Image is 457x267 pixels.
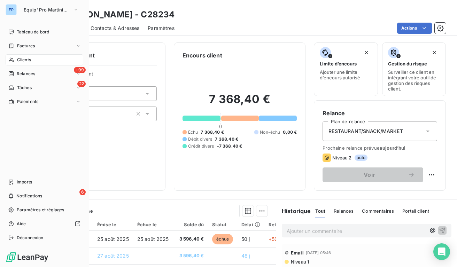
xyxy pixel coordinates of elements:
span: Factures [17,43,35,49]
div: Statut [212,222,233,227]
h6: Encours client [183,51,222,60]
span: Ajouter une limite d’encours autorisé [320,69,372,80]
span: RESTAURANT/SNACK/MARKET [328,128,403,135]
span: [DATE] 05:46 [306,251,331,255]
span: 27 août 2025 [97,253,129,259]
span: Paiements [17,99,38,105]
span: échue [212,234,233,244]
div: Délai [241,222,260,227]
span: Gestion du risque [388,61,427,66]
span: Aide [17,221,26,227]
span: Equip' Pro Martinique [24,7,70,13]
span: Notifications [16,193,42,199]
span: 25 août 2025 [137,236,169,242]
div: Retard [269,222,291,227]
h3: [PERSON_NAME] - C28234 [61,8,175,21]
span: Limite d’encours [320,61,357,66]
span: 25 août 2025 [97,236,129,242]
span: Email [291,250,304,256]
span: Tout [315,208,326,214]
span: Contacts & Adresses [91,25,139,32]
span: Surveiller ce client en intégrant votre outil de gestion des risques client. [388,69,440,92]
div: EP [6,4,17,15]
span: Paramètres [148,25,175,32]
div: Émise le [97,222,129,227]
span: Imports [17,179,32,185]
span: Relances [334,208,354,214]
span: +99 [74,67,86,73]
span: 7 368,40 € [201,129,224,135]
h6: Relance [323,109,437,117]
span: Tâches [17,85,32,91]
div: Solde dû [177,222,204,227]
span: Voir [331,172,408,178]
span: 3 596,40 € [177,236,204,243]
span: 3 596,40 € [177,252,204,259]
span: Crédit divers [188,143,214,149]
span: auto [355,155,368,161]
span: 0 [219,124,222,129]
span: Portail client [402,208,429,214]
button: Voir [323,167,423,182]
span: Échu [188,129,198,135]
img: Logo LeanPay [6,252,49,263]
span: Déconnexion [17,235,44,241]
span: 50 j [241,236,250,242]
span: Propriétés Client [56,71,157,81]
button: Gestion du risqueSurveiller ce client en intégrant votre outil de gestion des risques client. [382,42,446,96]
span: Débit divers [188,136,212,142]
span: Clients [17,57,31,63]
h6: Informations client [42,51,157,60]
div: Échue le [137,222,169,227]
span: 0,00 € [283,129,297,135]
div: Open Intercom Messenger [433,243,450,260]
span: Commentaires [362,208,394,214]
span: Niveau 2 [332,155,351,160]
span: Relances [17,71,35,77]
span: aujourd’hui [380,145,406,151]
span: Paramètres et réglages [17,207,64,213]
button: Actions [397,23,432,34]
button: Limite d’encoursAjouter une limite d’encours autorisé [314,42,378,96]
span: Non-échu [260,129,280,135]
span: -7 368,40 € [217,143,242,149]
span: 6 [79,189,86,195]
a: Aide [6,218,83,229]
span: Prochaine relance prévue [323,145,437,151]
span: Niveau 1 [290,259,309,265]
h2: 7 368,40 € [183,92,297,113]
span: 22 [77,81,86,87]
span: 48 j [241,253,250,259]
span: +50 j [269,236,280,242]
h6: Historique [276,207,311,215]
span: 7 368,40 € [215,136,238,142]
span: Tableau de bord [17,29,49,35]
